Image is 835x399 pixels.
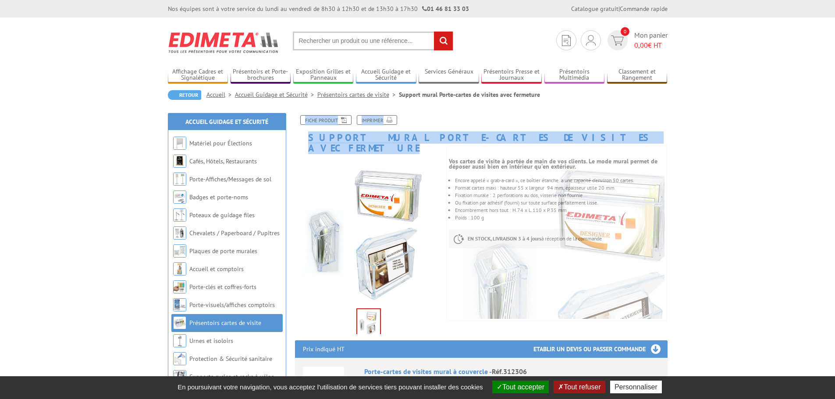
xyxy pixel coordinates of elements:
img: devis rapide [586,35,596,46]
li: Support mural Porte-cartes de visites avec fermeture [399,90,540,99]
a: Badges et porte-noms [189,193,248,201]
a: Retour [168,90,201,100]
img: Cafés, Hôtels, Restaurants [173,155,186,168]
a: Protection & Sécurité sanitaire [189,355,272,363]
a: Porte-visuels/affiches comptoirs [189,301,275,309]
button: Personnaliser (fenêtre modale) [610,381,662,393]
a: Exposition Grilles et Panneaux [293,68,354,82]
a: Fiche produit [300,115,352,125]
span: € HT [634,40,668,50]
strong: 01 46 81 33 03 [422,5,469,13]
h1: Support mural Porte-cartes de visites avec fermeture [288,115,674,153]
img: porte_cartes_de_visite_312306_1.jpg [295,158,443,305]
a: Présentoirs cartes de visite [189,319,261,327]
a: devis rapide 0 Mon panier 0,00€ HT [605,30,668,50]
span: Réf.312306 [492,367,527,376]
a: Classement et Rangement [607,68,668,82]
img: devis rapide [562,35,571,46]
span: Mon panier [634,30,668,50]
a: Accueil et comptoirs [189,265,244,273]
span: 0 [621,27,629,36]
img: Porte-clés et coffres-forts [173,280,186,293]
h3: Etablir un devis ou passer commande [533,340,668,358]
img: Chevalets / Paperboard / Pupitres [173,226,186,240]
input: Rechercher un produit ou une référence... [293,32,453,50]
img: Protection & Sécurité sanitaire [173,352,186,365]
span: 0,00 [634,41,648,49]
div: Porte-cartes de visites mural à couvercle - [364,367,660,377]
a: Présentoirs Presse et Journaux [481,68,542,82]
span: En poursuivant votre navigation, vous acceptez l'utilisation de services tiers pouvant installer ... [173,383,487,391]
a: Services Généraux [419,68,479,82]
a: Présentoirs Multimédia [544,68,605,82]
a: Catalogue gratuit [571,5,618,13]
a: Affichage Cadres et Signalétique [168,68,228,82]
a: Commande rapide [620,5,668,13]
p: Prix indiqué HT [303,340,345,358]
a: Urnes et isoloirs [189,337,233,345]
a: Accueil Guidage et Sécurité [356,68,416,82]
a: Plaques de porte murales [189,247,257,255]
img: Porte-Affiches/Messages de sol [173,173,186,186]
a: Accueil [206,91,235,99]
button: Tout accepter [492,381,549,393]
img: Poteaux de guidage files [173,208,186,222]
img: Edimeta [168,26,280,59]
img: devis rapide [611,35,624,46]
a: Porte-Affiches/Messages de sol [189,175,271,183]
img: porte_cartes_de_visite_312306_1.jpg [357,309,380,336]
a: Imprimer [357,115,397,125]
button: Tout refuser [554,381,605,393]
input: rechercher [434,32,453,50]
img: Accueil et comptoirs [173,262,186,275]
a: Supports cycles et racks à vélos [189,373,274,381]
img: Présentoirs cartes de visite [173,316,186,329]
a: Présentoirs et Porte-brochures [231,68,291,82]
a: Poteaux de guidage files [189,211,255,219]
img: Urnes et isoloirs [173,334,186,347]
img: Porte-visuels/affiches comptoirs [173,298,186,311]
div: Nos équipes sont à votre service du lundi au vendredi de 8h30 à 12h30 et de 13h30 à 17h30 [168,4,469,13]
div: | [571,4,668,13]
img: Supports cycles et racks à vélos [173,370,186,383]
img: Badges et porte-noms [173,191,186,204]
a: Chevalets / Paperboard / Pupitres [189,229,280,237]
a: Accueil Guidage et Sécurité [185,118,268,126]
a: Présentoirs cartes de visite [317,91,399,99]
img: Plaques de porte murales [173,244,186,258]
a: Accueil Guidage et Sécurité [235,91,317,99]
img: Matériel pour Élections [173,137,186,150]
a: Matériel pour Élections [189,139,252,147]
a: Porte-clés et coffres-forts [189,283,256,291]
a: Cafés, Hôtels, Restaurants [189,157,257,165]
